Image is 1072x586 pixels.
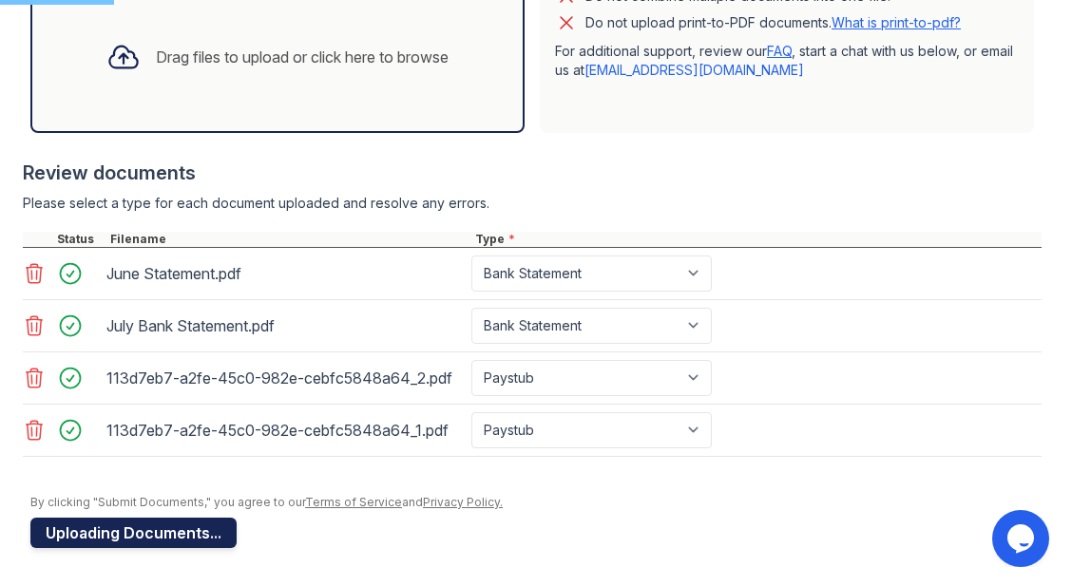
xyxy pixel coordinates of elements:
a: [EMAIL_ADDRESS][DOMAIN_NAME] [584,62,804,78]
div: July Bank Statement.pdf [106,311,464,341]
iframe: chat widget [992,510,1053,567]
div: Review documents [23,160,1042,186]
div: Type [471,232,1042,247]
div: Drag files to upload or click here to browse [156,46,449,68]
div: Status [53,232,106,247]
a: FAQ [767,43,792,59]
p: Do not upload print-to-PDF documents. [585,13,961,32]
div: By clicking "Submit Documents," you agree to our and [30,495,1042,510]
button: Uploading Documents... [30,518,237,548]
a: What is print-to-pdf? [832,14,961,30]
p: For additional support, review our , start a chat with us below, or email us at [555,42,1019,80]
div: 113d7eb7-a2fe-45c0-982e-cebfc5848a64_2.pdf [106,363,464,393]
a: Privacy Policy. [423,495,503,509]
div: Filename [106,232,471,247]
a: Terms of Service [305,495,402,509]
div: 113d7eb7-a2fe-45c0-982e-cebfc5848a64_1.pdf [106,415,464,445]
div: Please select a type for each document uploaded and resolve any errors. [23,194,1042,213]
div: June Statement.pdf [106,258,464,289]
